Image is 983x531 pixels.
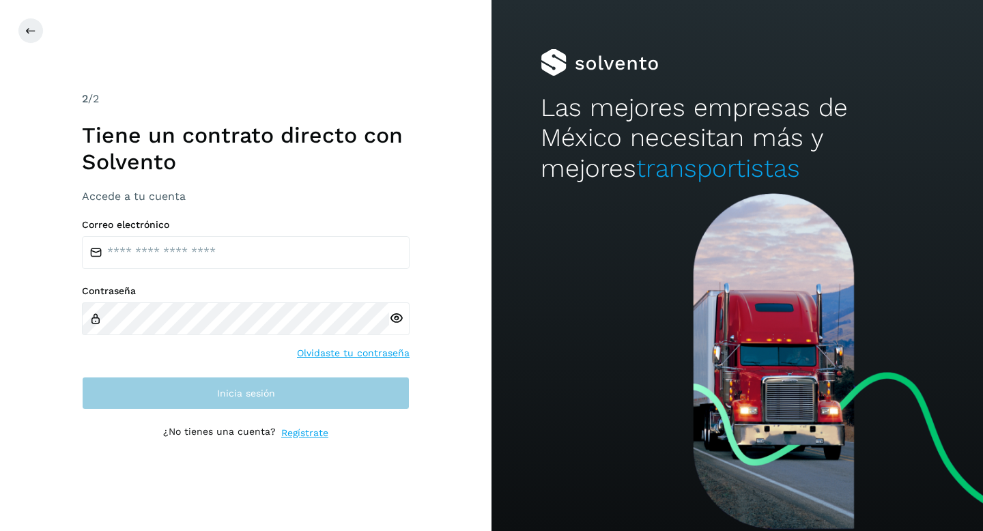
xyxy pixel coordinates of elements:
[297,346,410,360] a: Olvidaste tu contraseña
[82,92,88,105] span: 2
[82,219,410,231] label: Correo electrónico
[82,122,410,175] h1: Tiene un contrato directo con Solvento
[82,377,410,410] button: Inicia sesión
[636,154,800,183] span: transportistas
[82,190,410,203] h3: Accede a tu cuenta
[163,426,276,440] p: ¿No tienes una cuenta?
[217,388,275,398] span: Inicia sesión
[281,426,328,440] a: Regístrate
[82,285,410,297] label: Contraseña
[541,93,934,184] h2: Las mejores empresas de México necesitan más y mejores
[82,91,410,107] div: /2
